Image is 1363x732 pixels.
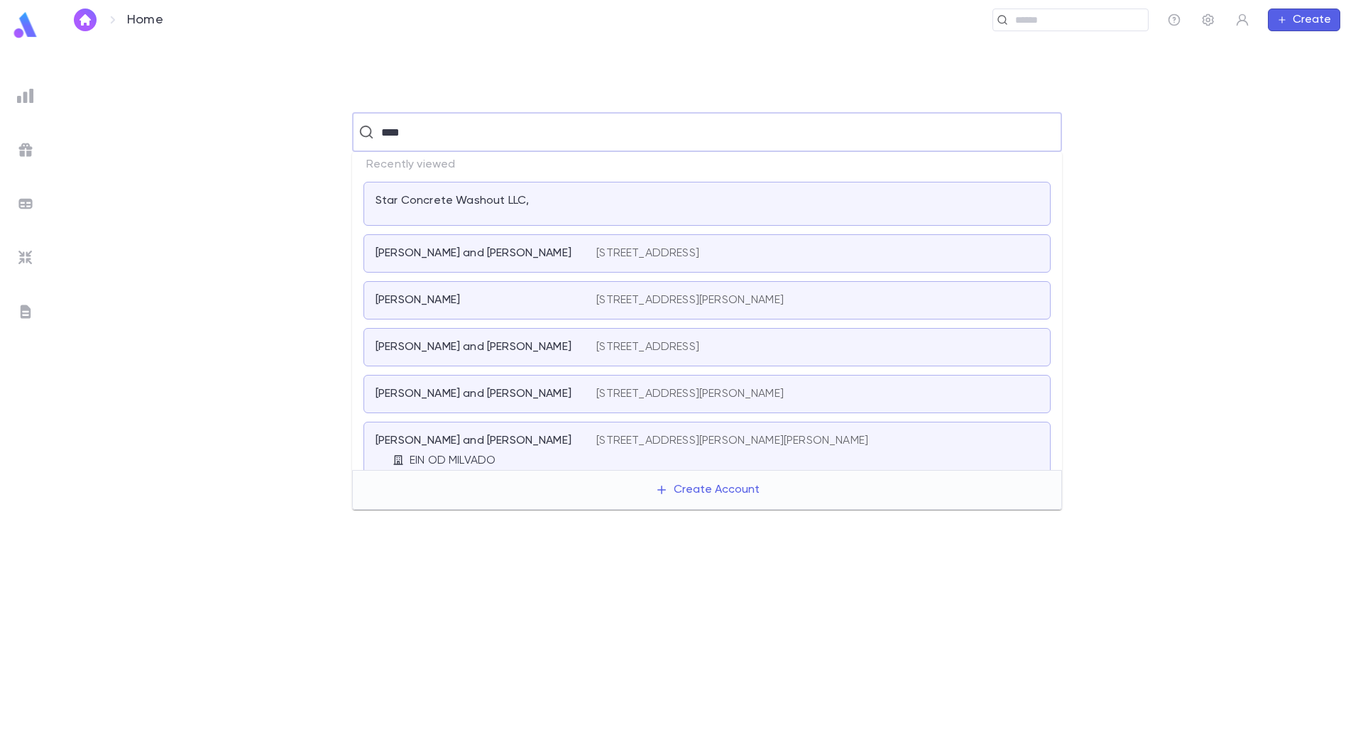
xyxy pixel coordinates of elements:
p: [STREET_ADDRESS] [596,246,699,261]
img: letters_grey.7941b92b52307dd3b8a917253454ce1c.svg [17,303,34,320]
p: [PERSON_NAME] and [PERSON_NAME] [376,434,571,448]
img: home_white.a664292cf8c1dea59945f0da9f25487c.svg [77,14,94,26]
p: [STREET_ADDRESS][PERSON_NAME] [596,293,784,307]
p: [PERSON_NAME] and [PERSON_NAME] [376,246,571,261]
p: [PERSON_NAME] and [PERSON_NAME] [376,340,571,354]
img: campaigns_grey.99e729a5f7ee94e3726e6486bddda8f1.svg [17,141,34,158]
img: logo [11,11,40,39]
p: [PERSON_NAME] and [PERSON_NAME] [376,387,571,401]
img: imports_grey.530a8a0e642e233f2baf0ef88e8c9fcb.svg [17,249,34,266]
p: EIN OD MILVADO [410,454,496,468]
img: reports_grey.c525e4749d1bce6a11f5fe2a8de1b229.svg [17,87,34,104]
p: [PERSON_NAME] [376,293,460,307]
p: Home [127,12,163,28]
p: Star Concrete Washout LLC, [376,194,529,208]
p: [STREET_ADDRESS][PERSON_NAME][PERSON_NAME] [596,434,868,448]
button: Create [1268,9,1340,31]
p: [STREET_ADDRESS][PERSON_NAME] [596,387,784,401]
p: Recently viewed [352,152,1062,177]
p: [STREET_ADDRESS] [596,340,699,354]
img: batches_grey.339ca447c9d9533ef1741baa751efc33.svg [17,195,34,212]
button: Create Account [644,476,771,503]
